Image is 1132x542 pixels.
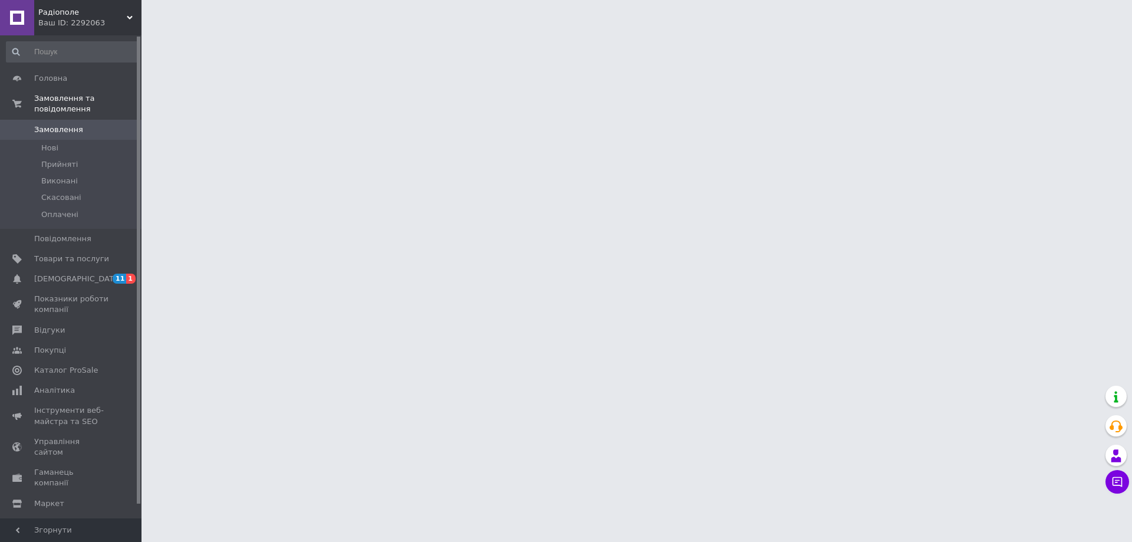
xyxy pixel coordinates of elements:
span: Оплачені [41,209,78,220]
span: Маркет [34,498,64,509]
span: Товари та послуги [34,254,109,264]
span: Показники роботи компанії [34,294,109,315]
span: Головна [34,73,67,84]
span: Виконані [41,176,78,186]
span: Аналітика [34,385,75,396]
span: Гаманець компанії [34,467,109,488]
input: Пошук [6,41,139,63]
span: Прийняті [41,159,78,170]
button: Чат з покупцем [1105,470,1129,494]
span: Інструменти веб-майстра та SEO [34,405,109,426]
div: Ваш ID: 2292063 [38,18,141,28]
span: Відгуки [34,325,65,336]
span: Покупці [34,345,66,356]
span: Каталог ProSale [34,365,98,376]
span: Нові [41,143,58,153]
span: Замовлення [34,124,83,135]
span: Замовлення та повідомлення [34,93,141,114]
span: 11 [113,274,126,284]
span: Управління сайтом [34,436,109,458]
span: Повідомлення [34,234,91,244]
span: [DEMOGRAPHIC_DATA] [34,274,121,284]
span: Радіополе [38,7,127,18]
span: 1 [126,274,136,284]
span: Скасовані [41,192,81,203]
